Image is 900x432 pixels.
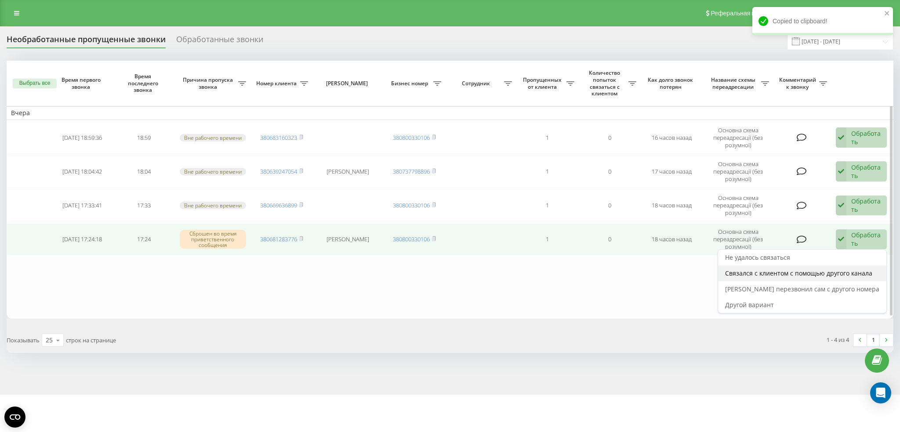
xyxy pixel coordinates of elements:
[393,235,430,243] a: 380800330106
[388,80,433,87] span: Бизнес номер
[851,129,882,146] div: Обработать
[113,189,175,221] td: 17:33
[393,167,430,175] a: 380737798896
[641,156,703,188] td: 17 часов назад
[851,163,882,180] div: Обработать
[870,382,891,403] div: Open Intercom Messenger
[176,35,263,48] div: Обработанные звонки
[180,168,246,175] div: Вне рабочего времени
[113,223,175,255] td: 17:24
[641,189,703,221] td: 18 часов назад
[260,167,297,175] a: 380639247054
[255,80,300,87] span: Номер клиента
[703,223,773,255] td: Основна схема переадресації (без розумної)
[516,189,578,221] td: 1
[884,10,890,18] button: close
[120,73,168,94] span: Время последнего звонка
[521,76,566,90] span: Пропущенных от клиента
[648,76,696,90] span: Как долго звонок потерян
[752,7,893,35] div: Copied to clipboard!
[179,76,238,90] span: Причина пропуска звонка
[66,336,116,344] span: строк на странице
[7,106,893,120] td: Вчера
[46,336,53,345] div: 25
[516,223,578,255] td: 1
[180,202,246,209] div: Вне рабочего времени
[51,122,113,154] td: [DATE] 18:59:36
[725,285,879,293] span: [PERSON_NAME] перезвонил сам с другого номера
[827,335,849,344] div: 1 - 4 из 4
[579,122,641,154] td: 0
[7,336,40,344] span: Показывать
[579,189,641,221] td: 0
[4,407,25,428] button: Open CMP widget
[516,156,578,188] td: 1
[393,134,430,142] a: 380800330106
[707,76,761,90] span: Название схемы переадресации
[778,76,819,90] span: Комментарий к звонку
[51,223,113,255] td: [DATE] 17:24:18
[703,122,773,154] td: Основна схема переадресації (без розумної)
[113,122,175,154] td: 18:59
[516,122,578,154] td: 1
[260,134,297,142] a: 380683160323
[260,201,297,209] a: 380669636899
[7,35,166,48] div: Необработанные пропущенные звонки
[393,201,430,209] a: 380800330106
[450,80,504,87] span: Сотрудник
[260,235,297,243] a: 380681283776
[711,10,783,17] span: Реферальная программа
[579,156,641,188] td: 0
[851,197,882,214] div: Обработать
[641,122,703,154] td: 16 часов назад
[113,156,175,188] td: 18:04
[583,69,628,97] span: Количество попыток связаться с клиентом
[703,189,773,221] td: Основна схема переадресації (без розумної)
[13,79,57,88] button: Выбрать все
[703,156,773,188] td: Основна схема переадресації (без розумної)
[867,334,880,346] a: 1
[180,134,246,142] div: Вне рабочего времени
[312,156,383,188] td: [PERSON_NAME]
[51,156,113,188] td: [DATE] 18:04:42
[180,230,246,249] div: Сброшен во время приветственного сообщения
[320,80,376,87] span: [PERSON_NAME]
[725,269,872,277] span: Связался с клиентом с помощью другого канала
[641,223,703,255] td: 18 часов назад
[51,189,113,221] td: [DATE] 17:33:41
[58,76,106,90] span: Время первого звонка
[851,231,882,247] div: Обработать
[725,253,790,261] span: Не удалось связаться
[725,301,774,309] span: Другой вариант
[312,223,383,255] td: [PERSON_NAME]
[579,223,641,255] td: 0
